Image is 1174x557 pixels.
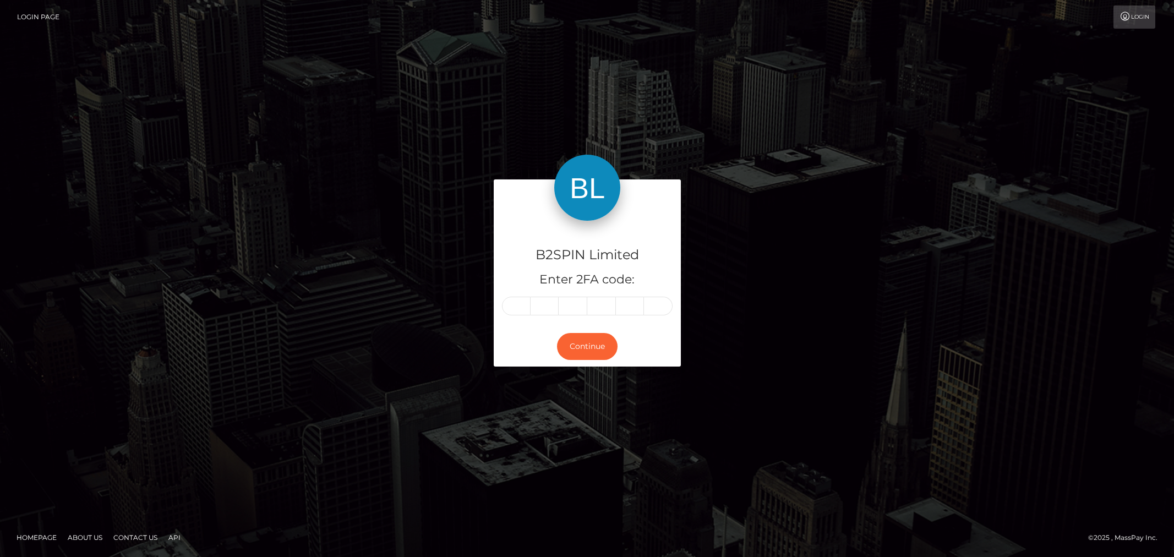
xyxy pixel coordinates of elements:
[502,245,673,265] h4: B2SPIN Limited
[502,271,673,288] h5: Enter 2FA code:
[554,155,620,221] img: B2SPIN Limited
[12,529,61,546] a: Homepage
[164,529,185,546] a: API
[109,529,162,546] a: Contact Us
[63,529,107,546] a: About Us
[557,333,618,360] button: Continue
[1113,6,1155,29] a: Login
[1088,532,1166,544] div: © 2025 , MassPay Inc.
[17,6,59,29] a: Login Page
